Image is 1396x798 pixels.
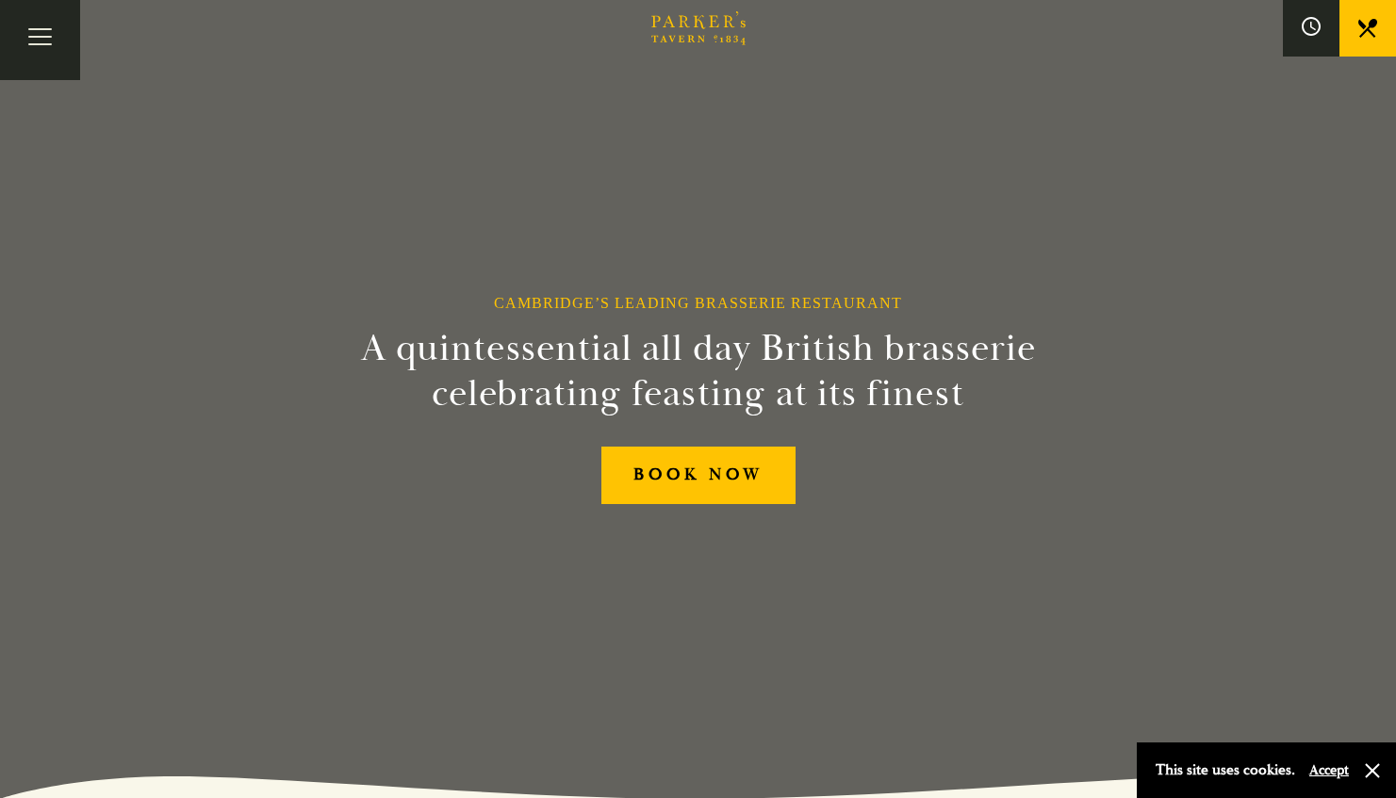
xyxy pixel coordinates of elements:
button: Close and accept [1363,761,1382,780]
p: This site uses cookies. [1156,757,1295,784]
h1: Cambridge’s Leading Brasserie Restaurant [494,294,902,312]
a: BOOK NOW [601,447,796,504]
button: Accept [1309,761,1349,779]
h2: A quintessential all day British brasserie celebrating feasting at its finest [269,326,1128,416]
